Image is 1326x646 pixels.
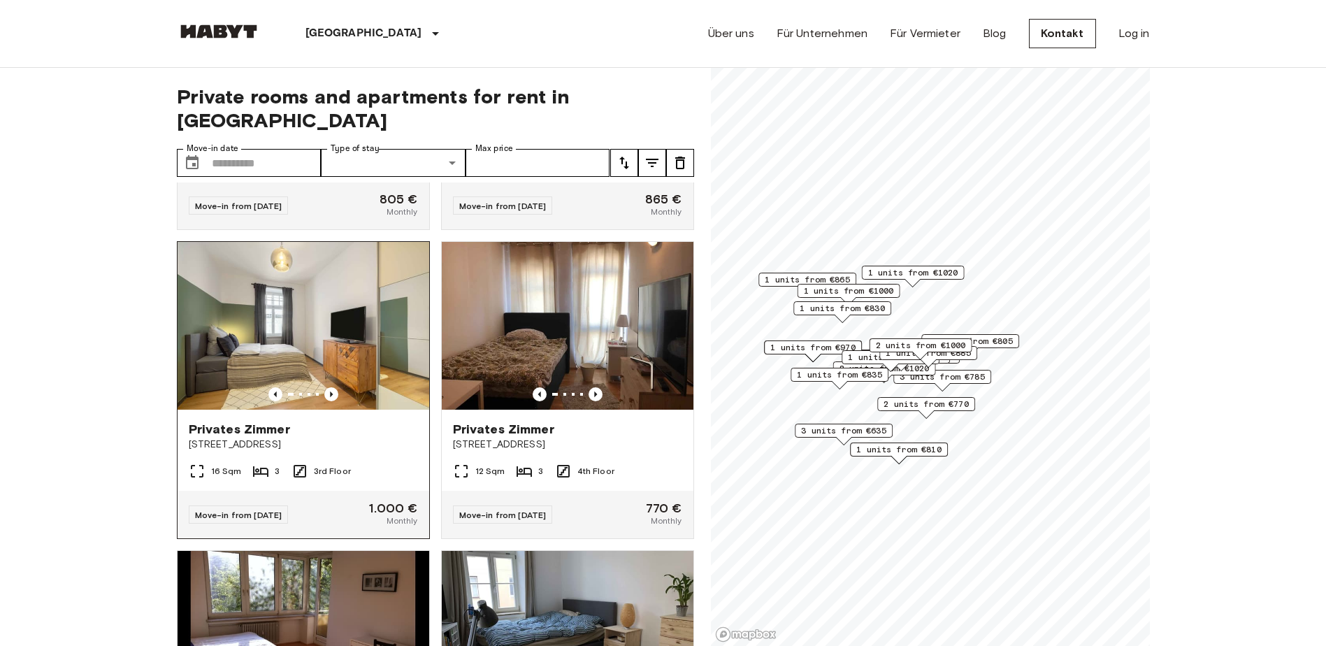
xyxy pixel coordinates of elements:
[177,241,430,539] a: Marketing picture of unit DE-02-007-006-03HFPrevious imagePrevious imagePrivates Zimmer[STREET_AD...
[839,362,929,375] span: 2 units from €1020
[800,302,885,315] span: 1 units from €830
[833,361,935,383] div: Map marker
[1029,19,1096,48] a: Kontakt
[1118,25,1150,42] a: Log in
[842,350,939,372] div: Map marker
[538,465,543,478] span: 3
[848,351,933,364] span: 1 units from €875
[867,266,958,279] span: 1 units from €1020
[638,149,666,177] button: tune
[195,510,282,520] span: Move-in from [DATE]
[861,266,964,287] div: Map marker
[589,387,603,401] button: Previous image
[475,465,505,478] span: 12 Sqm
[791,368,888,389] div: Map marker
[314,465,351,478] span: 3rd Floor
[928,335,1013,347] span: 1 units from €805
[533,387,547,401] button: Previous image
[177,85,694,132] span: Private rooms and apartments for rent in [GEOGRAPHIC_DATA]
[765,273,850,286] span: 1 units from €865
[441,241,694,539] a: Marketing picture of unit DE-02-003-002-01HFPrevious imagePrevious imagePrivates Zimmer[STREET_AD...
[890,25,960,42] a: Für Vermieter
[793,301,891,323] div: Map marker
[177,24,261,38] img: Habyt
[900,371,985,383] span: 3 units from €785
[268,387,282,401] button: Previous image
[442,242,693,410] img: Marketing picture of unit DE-02-003-002-01HF
[764,340,862,362] div: Map marker
[666,149,694,177] button: tune
[369,502,417,515] span: 1.000 €
[651,515,682,527] span: Monthly
[770,341,856,354] span: 1 units from €970
[380,193,418,206] span: 805 €
[610,149,638,177] button: tune
[453,438,682,452] span: [STREET_ADDRESS]
[453,421,554,438] span: Privates Zimmer
[856,443,942,456] span: 1 units from €810
[305,25,422,42] p: [GEOGRAPHIC_DATA]
[178,149,206,177] button: Choose date
[211,465,242,478] span: 16 Sqm
[801,424,886,437] span: 3 units from €635
[459,510,547,520] span: Move-in from [DATE]
[869,338,972,360] div: Map marker
[879,346,977,368] div: Map marker
[884,398,969,410] span: 2 units from €770
[331,143,380,155] label: Type of stay
[577,465,614,478] span: 4th Floor
[459,201,547,211] span: Move-in from [DATE]
[758,273,856,294] div: Map marker
[795,424,893,445] div: Map marker
[921,334,1019,356] div: Map marker
[645,193,682,206] span: 865 €
[777,25,867,42] a: Für Unternehmen
[195,201,282,211] span: Move-in from [DATE]
[187,143,238,155] label: Move-in date
[324,387,338,401] button: Previous image
[646,502,682,515] span: 770 €
[651,206,682,218] span: Monthly
[387,206,417,218] span: Monthly
[877,397,975,419] div: Map marker
[189,421,290,438] span: Privates Zimmer
[178,242,429,410] img: Marketing picture of unit DE-02-007-006-03HF
[797,284,900,306] div: Map marker
[189,438,418,452] span: [STREET_ADDRESS]
[875,339,965,352] span: 2 units from €1000
[893,370,991,392] div: Map marker
[275,465,280,478] span: 3
[983,25,1007,42] a: Blog
[803,285,893,297] span: 1 units from €1000
[475,143,513,155] label: Max price
[708,25,754,42] a: Über uns
[797,368,882,381] span: 1 units from €835
[387,515,417,527] span: Monthly
[850,443,948,464] div: Map marker
[715,626,777,643] a: Mapbox logo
